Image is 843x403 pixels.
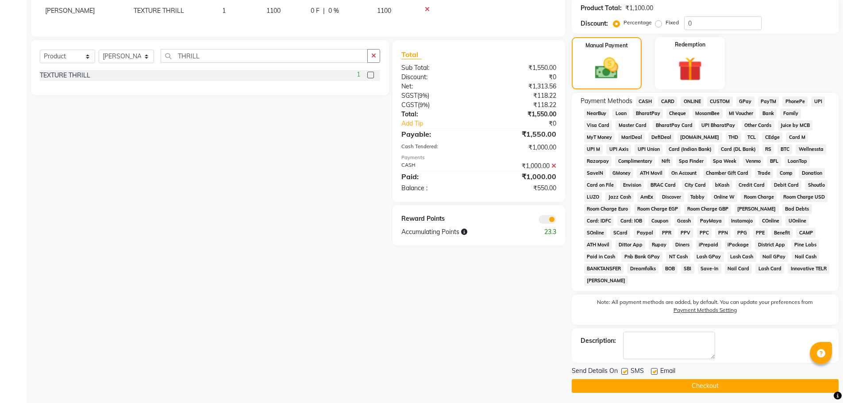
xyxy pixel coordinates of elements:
[736,96,754,107] span: GPay
[799,168,825,178] span: Donation
[634,228,656,238] span: Paypal
[584,240,612,250] span: ATH Movil
[621,252,662,262] span: Pnb Bank GPay
[584,228,607,238] span: SOnline
[581,298,830,318] label: Note: All payment methods are added, by default. You can update your preferences from
[572,379,839,393] button: Checkout
[266,7,281,15] span: 1100
[725,240,752,250] span: iPackage
[791,240,819,250] span: Pine Labs
[675,41,705,49] label: Redemption
[581,336,616,345] div: Description:
[736,180,768,190] span: Credit Card
[581,96,632,106] span: Payment Methods
[419,92,427,99] span: 9%
[782,204,812,214] span: Bad Debts
[222,7,226,15] span: 1
[670,54,710,84] img: _gift.svg
[395,214,479,224] div: Reward Points
[697,216,725,226] span: PayMaya
[584,120,612,130] span: Visa Card
[479,184,563,193] div: ₹550.00
[401,92,417,100] span: SGST
[715,228,731,238] span: PPN
[606,144,631,154] span: UPI Axis
[161,49,368,63] input: Search or Scan
[635,144,662,154] span: UPI Union
[660,366,675,377] span: Email
[805,180,828,190] span: Shoutlo
[725,264,752,274] span: Nail Card
[395,227,520,237] div: Accumulating Points
[771,180,801,190] span: Debit Card
[755,240,788,250] span: District App
[479,63,563,73] div: ₹1,550.00
[782,96,808,107] span: PhonePe
[618,132,645,142] span: MariDeal
[636,96,655,107] span: CASH
[395,119,493,128] a: Add Tip
[637,192,656,202] span: AmEx
[493,119,563,128] div: ₹0
[728,216,756,226] span: Instamojo
[401,50,422,59] span: Total
[625,4,653,13] div: ₹1,100.00
[377,7,391,15] span: 1100
[710,156,739,166] span: Spa Week
[753,228,768,238] span: PPE
[743,156,764,166] span: Venmo
[659,192,684,202] span: Discover
[311,6,319,15] span: 0 F
[648,132,674,142] span: DefiDeal
[711,192,738,202] span: Online W
[479,73,563,82] div: ₹0
[584,204,631,214] span: Room Charge Euro
[401,154,556,161] div: Payments
[777,168,795,178] span: Comp
[616,240,645,250] span: Dittor App
[662,264,677,274] span: BOB
[584,252,618,262] span: Paid in Cash
[726,108,756,119] span: MI Voucher
[479,110,563,119] div: ₹1,550.00
[572,366,618,377] span: Send Details On
[718,144,759,154] span: Card (DL Bank)
[615,156,655,166] span: Complimentary
[609,168,633,178] span: GMoney
[395,82,479,91] div: Net:
[788,264,829,274] span: Innovative TELR
[712,180,732,190] span: bKash
[666,144,715,154] span: Card (Indian Bank)
[616,120,649,130] span: Master Card
[796,228,816,238] span: CAMP
[778,120,813,130] span: Juice by MCB
[581,19,608,28] div: Discount:
[742,120,774,130] span: Other Cards
[811,96,825,107] span: UPI
[698,264,721,274] span: Save-In
[666,108,689,119] span: Cheque
[648,216,671,226] span: Coupon
[771,228,793,238] span: Benefit
[584,276,628,286] span: [PERSON_NAME]
[682,180,709,190] span: City Card
[395,110,479,119] div: Total:
[479,129,563,139] div: ₹1,550.00
[760,252,789,262] span: Nail GPay
[666,19,679,27] label: Fixed
[585,42,628,50] label: Manual Payment
[678,228,693,238] span: PPV
[674,306,737,314] label: Payment Methods Setting
[395,63,479,73] div: Sub Total:
[778,144,792,154] span: BTC
[767,156,781,166] span: BFL
[676,156,707,166] span: Spa Finder
[684,204,731,214] span: Room Charge GBP
[745,132,759,142] span: TCL
[707,96,733,107] span: CUSTOM
[681,96,704,107] span: ONLINE
[134,7,184,15] span: TEXTURE THRILL
[581,4,622,13] div: Product Total:
[395,143,479,152] div: Cash Tendered:
[694,252,724,262] span: Lash GPay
